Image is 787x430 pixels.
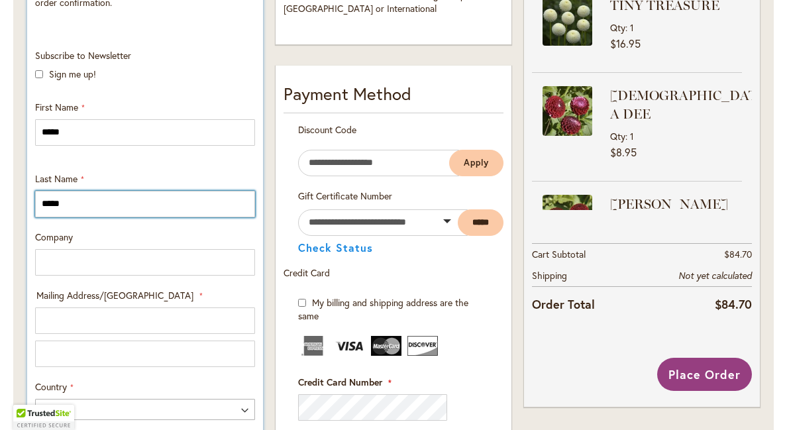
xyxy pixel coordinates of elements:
span: Credit Card [284,266,330,279]
span: $84.70 [724,248,752,260]
img: CROSSFIELD EBONY [543,195,592,244]
span: Qty [610,21,625,34]
span: Credit Card Number [298,376,382,388]
iframe: Launch Accessibility Center [10,383,47,420]
th: Cart Subtotal [532,243,633,265]
strong: [PERSON_NAME] [610,195,739,213]
span: 1 [630,130,634,142]
span: Place Order [668,366,741,382]
img: Visa [335,336,365,356]
span: Subscribe to Newsletter [35,49,131,62]
span: First Name [35,101,78,113]
span: Qty [610,130,625,142]
button: Apply [449,150,503,176]
img: MasterCard [371,336,401,356]
span: Gift Certificate Number [298,189,392,202]
span: $8.95 [610,145,637,159]
span: Shipping [532,269,567,282]
span: Last Name [35,172,78,185]
label: Sign me up! [49,68,96,80]
span: Discount Code [298,123,356,136]
img: CHICK A DEE [543,86,592,136]
strong: [DEMOGRAPHIC_DATA] A DEE [610,86,773,123]
span: 1 [630,21,634,34]
span: $84.70 [715,296,752,312]
img: Discover [407,336,438,356]
span: Company [35,231,73,243]
button: Place Order [657,358,752,391]
strong: Order Total [532,294,595,313]
button: Check Status [298,242,373,253]
span: Apply [464,157,489,168]
div: Payment Method [284,81,503,113]
span: Not yet calculated [678,270,752,282]
img: American Express [298,336,329,356]
span: $16.95 [610,36,641,50]
span: My billing and shipping address are the same [298,296,468,322]
span: Country [35,380,67,393]
span: Mailing Address/[GEOGRAPHIC_DATA] [36,289,193,301]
